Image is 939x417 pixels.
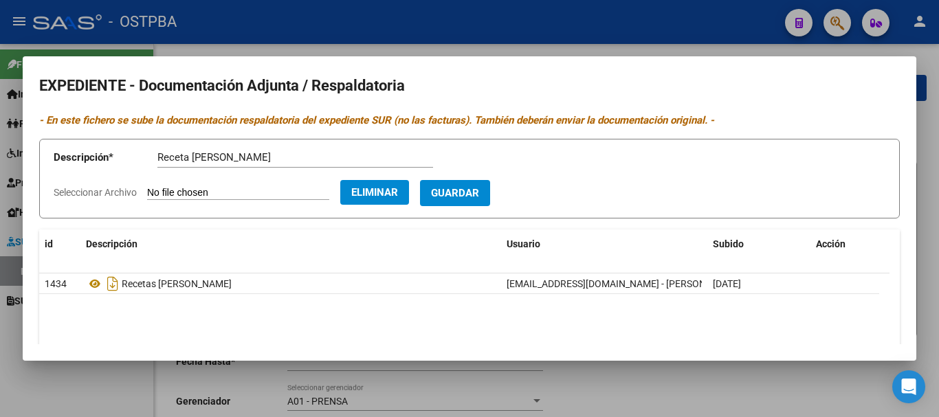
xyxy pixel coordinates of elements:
[39,73,900,99] h2: EXPEDIENTE - Documentación Adjunta / Respaldatoria
[501,229,707,259] datatable-header-cell: Usuario
[122,278,232,289] span: Recetas [PERSON_NAME]
[351,186,398,199] span: Eliminar
[54,150,157,166] p: Descripción
[39,229,80,259] datatable-header-cell: id
[431,188,479,200] span: Guardar
[80,229,501,259] datatable-header-cell: Descripción
[713,278,741,289] span: [DATE]
[892,370,925,403] div: Open Intercom Messenger
[713,238,744,249] span: Subido
[45,238,53,249] span: id
[54,187,137,198] span: Seleccionar Archivo
[45,278,67,289] span: 1434
[39,114,714,126] i: - En este fichero se sube la documentación respaldatoria del expediente SUR (no las facturas). Ta...
[340,180,409,205] button: Eliminar
[420,180,490,205] button: Guardar
[507,278,740,289] span: [EMAIL_ADDRESS][DOMAIN_NAME] - [PERSON_NAME]
[810,229,879,259] datatable-header-cell: Acción
[86,238,137,249] span: Descripción
[104,273,122,295] i: Descargar documento
[507,238,540,249] span: Usuario
[816,238,846,249] span: Acción
[707,229,810,259] datatable-header-cell: Subido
